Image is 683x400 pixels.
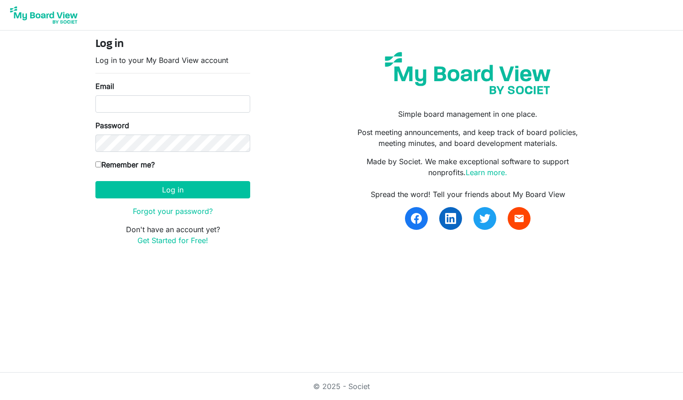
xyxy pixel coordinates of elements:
[137,236,208,245] a: Get Started for Free!
[7,4,80,26] img: My Board View Logo
[348,127,588,149] p: Post meeting announcements, and keep track of board policies, meeting minutes, and board developm...
[445,213,456,224] img: linkedin.svg
[514,213,525,224] span: email
[378,45,557,101] img: my-board-view-societ.svg
[95,120,129,131] label: Password
[466,168,507,177] a: Learn more.
[348,189,588,200] div: Spread the word! Tell your friends about My Board View
[95,181,250,198] button: Log in
[348,156,588,178] p: Made by Societ. We make exceptional software to support nonprofits.
[479,213,490,224] img: twitter.svg
[508,207,531,230] a: email
[95,159,155,170] label: Remember me?
[95,224,250,246] p: Don't have an account yet?
[95,55,250,66] p: Log in to your My Board View account
[313,382,370,391] a: © 2025 - Societ
[95,38,250,51] h4: Log in
[348,109,588,119] p: Simple board management in one place.
[95,81,114,92] label: Email
[133,207,213,216] a: Forgot your password?
[95,161,101,167] input: Remember me?
[411,213,422,224] img: facebook.svg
